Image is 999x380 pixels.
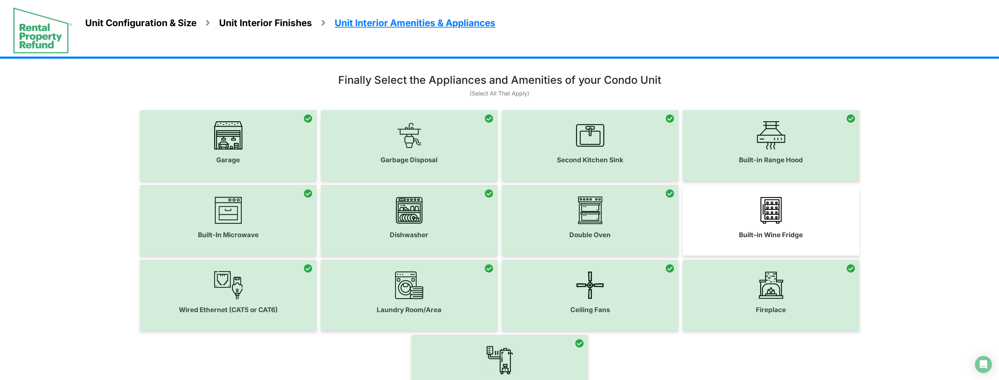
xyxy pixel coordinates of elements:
[75,89,924,98] p: (Select All That Apply)
[975,356,992,373] div: Open Intercom Messenger
[13,7,72,54] img: spp logo
[739,230,803,240] label: Built-in Wine Fridge
[219,17,312,28] span: Unit Interior Finishes
[85,17,196,28] span: Unit Configuration & Size
[335,17,495,28] span: Unit Interior Amenities & Appliances
[338,74,661,86] h3: Finally Select the Appliances and Amenities of your Condo Unit
[757,196,785,224] img: built-in-wine-fridge.png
